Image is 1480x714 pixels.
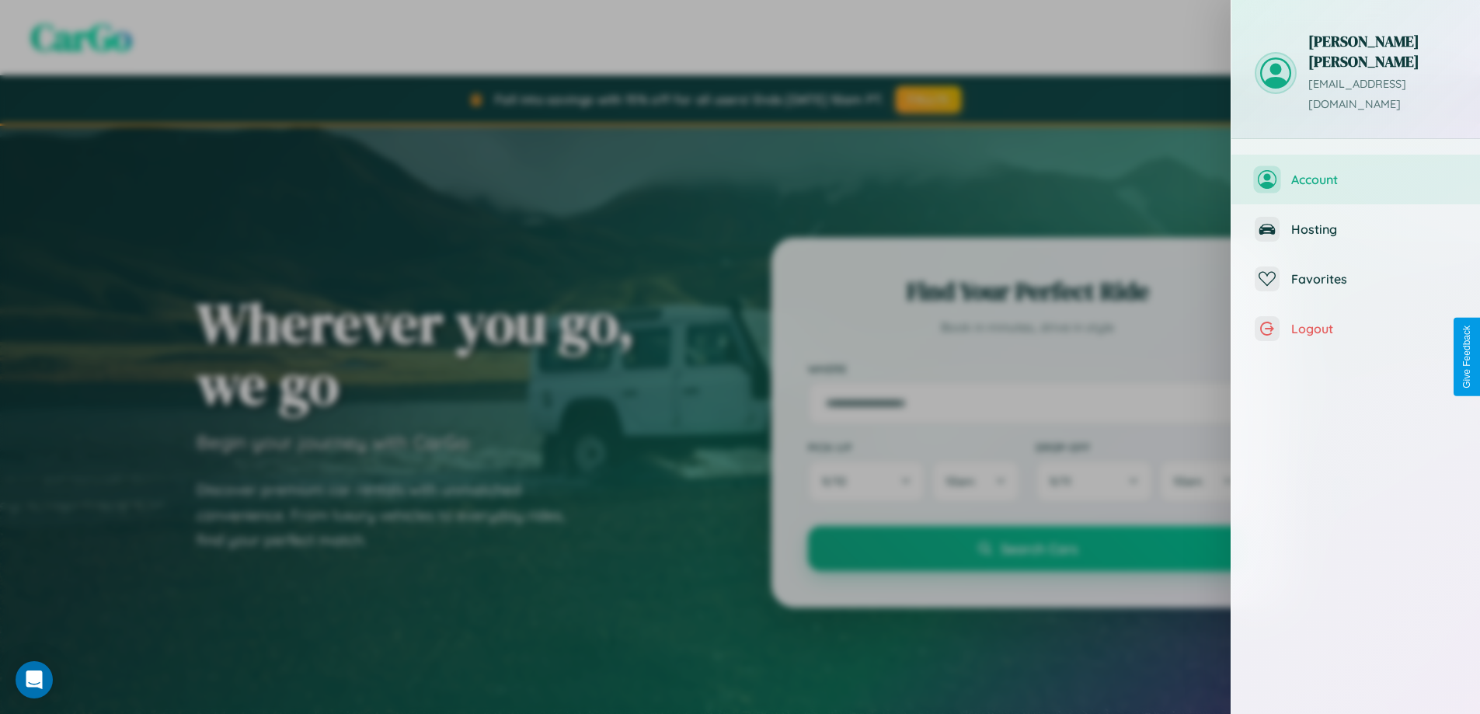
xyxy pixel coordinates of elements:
span: Logout [1291,321,1457,336]
div: Give Feedback [1461,326,1472,388]
button: Favorites [1231,254,1480,304]
span: Account [1291,172,1457,187]
button: Hosting [1231,204,1480,254]
div: Open Intercom Messenger [16,661,53,698]
span: Hosting [1291,221,1457,237]
button: Account [1231,155,1480,204]
span: Favorites [1291,271,1457,287]
button: Logout [1231,304,1480,354]
p: [EMAIL_ADDRESS][DOMAIN_NAME] [1308,75,1457,115]
h3: [PERSON_NAME] [PERSON_NAME] [1308,31,1457,71]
